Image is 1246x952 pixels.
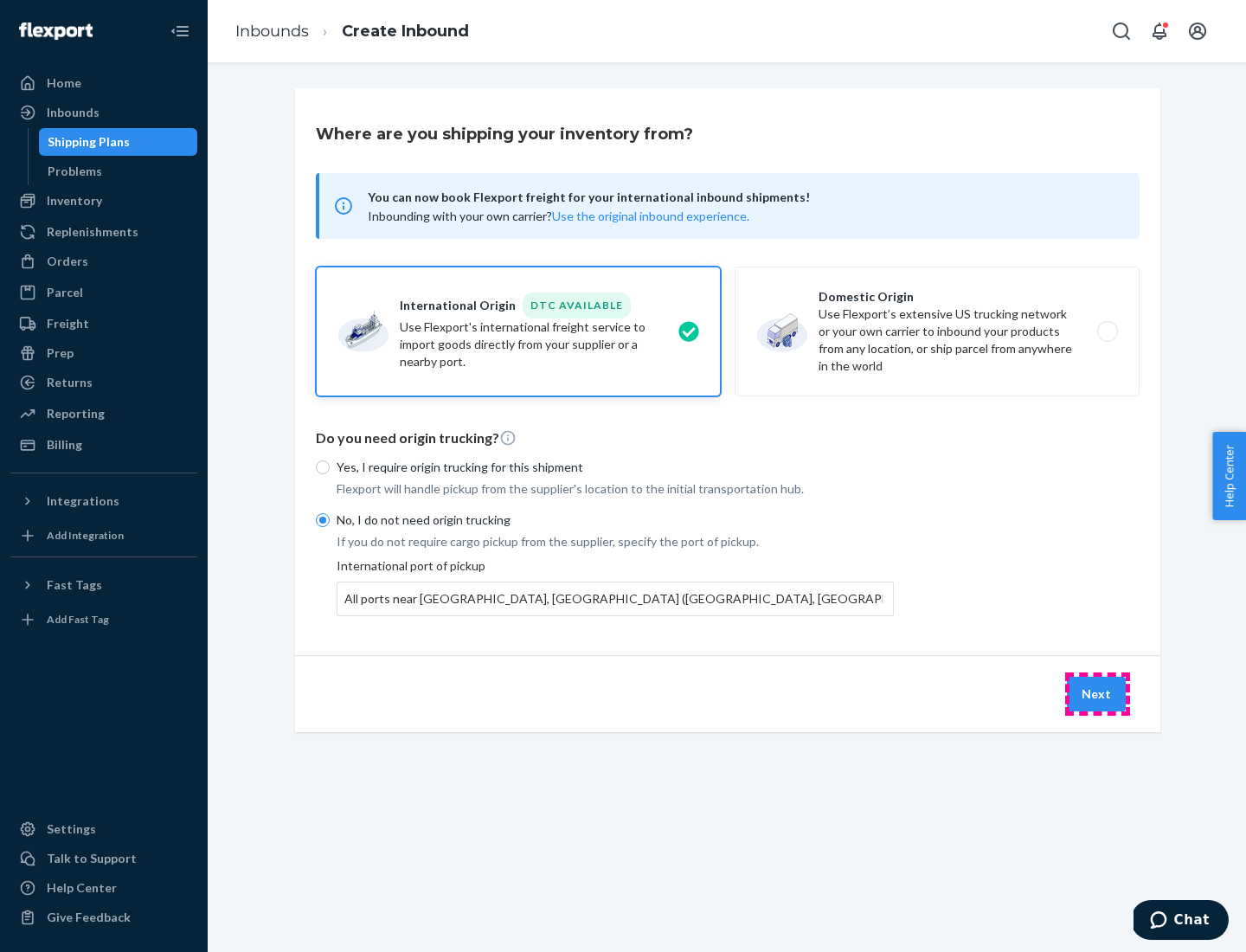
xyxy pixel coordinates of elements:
a: Replenishments [10,218,197,246]
a: Freight [10,310,197,338]
button: Open notifications [1142,14,1177,48]
a: Add Fast Tag [10,606,197,634]
div: Inventory [47,192,102,209]
div: Inbounds [47,104,100,121]
div: Prep [47,344,74,362]
button: Fast Tags [10,571,197,599]
div: Problems [48,163,102,180]
a: Returns [10,369,197,396]
div: Shipping Plans [48,133,130,151]
a: Prep [10,339,197,367]
a: Parcel [10,279,197,306]
p: Do you need origin trucking? [316,428,1140,448]
div: Freight [47,315,89,332]
div: Parcel [47,284,83,301]
div: Help Center [47,879,117,897]
button: Integrations [10,487,197,515]
a: Inbounds [10,99,197,126]
div: Add Integration [47,528,124,543]
ol: breadcrumbs [222,6,483,57]
button: Use the original inbound experience. [552,208,749,225]
span: Inbounding with your own carrier? [368,209,749,223]
button: Help Center [1212,432,1246,520]
input: No, I do not need origin trucking [316,513,330,527]
h3: Where are you shipping your inventory from? [316,123,693,145]
a: Shipping Plans [39,128,198,156]
iframe: Opens a widget where you can chat to one of our agents [1134,900,1229,943]
button: Talk to Support [10,845,197,872]
div: Home [47,74,81,92]
a: Inventory [10,187,197,215]
button: Next [1067,677,1126,711]
p: Yes, I require origin trucking for this shipment [337,459,894,476]
p: If you do not require cargo pickup from the supplier, specify the port of pickup. [337,533,894,550]
div: Billing [47,436,82,453]
div: Settings [47,820,96,838]
button: Close Navigation [163,14,197,48]
img: Flexport logo [19,23,93,40]
a: Inbounds [235,22,309,41]
input: Yes, I require origin trucking for this shipment [316,460,330,474]
a: Add Integration [10,522,197,550]
div: Integrations [47,492,119,510]
button: Open Search Box [1104,14,1139,48]
div: Returns [47,374,93,391]
a: Problems [39,158,198,185]
div: Reporting [47,405,105,422]
a: Create Inbound [342,22,469,41]
a: Settings [10,815,197,843]
p: No, I do not need origin trucking [337,511,894,529]
a: Help Center [10,874,197,902]
p: Flexport will handle pickup from the supplier's location to the initial transportation hub. [337,480,894,498]
div: Orders [47,253,88,270]
div: Give Feedback [47,909,131,926]
div: Add Fast Tag [47,612,109,627]
div: Talk to Support [47,850,137,867]
button: Give Feedback [10,904,197,931]
a: Home [10,69,197,97]
div: International port of pickup [337,557,894,616]
a: Billing [10,431,197,459]
div: Replenishments [47,223,138,241]
a: Orders [10,248,197,275]
div: Fast Tags [47,576,102,594]
span: You can now book Flexport freight for your international inbound shipments! [368,187,1119,208]
button: Open account menu [1180,14,1215,48]
a: Reporting [10,400,197,428]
